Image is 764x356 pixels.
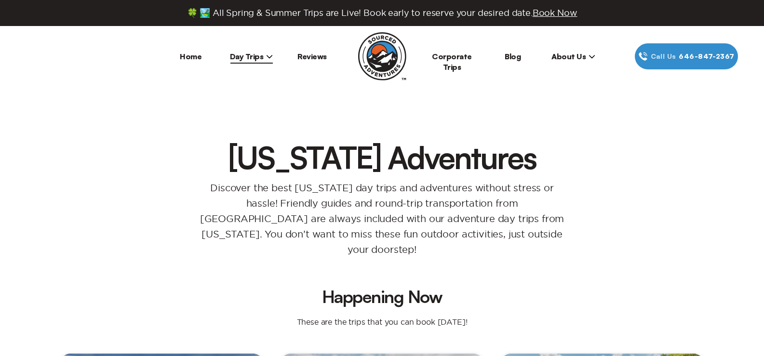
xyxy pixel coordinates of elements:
span: 🍀 🏞️ All Spring & Summer Trips are Live! Book early to reserve your desired date. [187,8,577,18]
p: Discover the best [US_STATE] day trips and adventures without stress or hassle! Friendly guides a... [189,180,575,257]
h1: [US_STATE] Adventures [48,142,716,172]
h2: Happening Now [64,288,700,305]
span: Book Now [533,8,577,17]
a: Home [180,52,201,61]
a: Call Us646‍-847‍-2367 [635,43,738,69]
span: 646‍-847‍-2367 [679,51,734,62]
a: Blog [505,52,521,61]
a: Corporate Trips [432,52,472,72]
span: About Us [551,52,595,61]
span: Day Trips [230,52,273,61]
img: Sourced Adventures company logo [358,32,406,80]
a: Reviews [297,52,327,61]
span: Call Us [648,51,679,62]
p: These are the trips that you can book [DATE]! [287,317,477,327]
